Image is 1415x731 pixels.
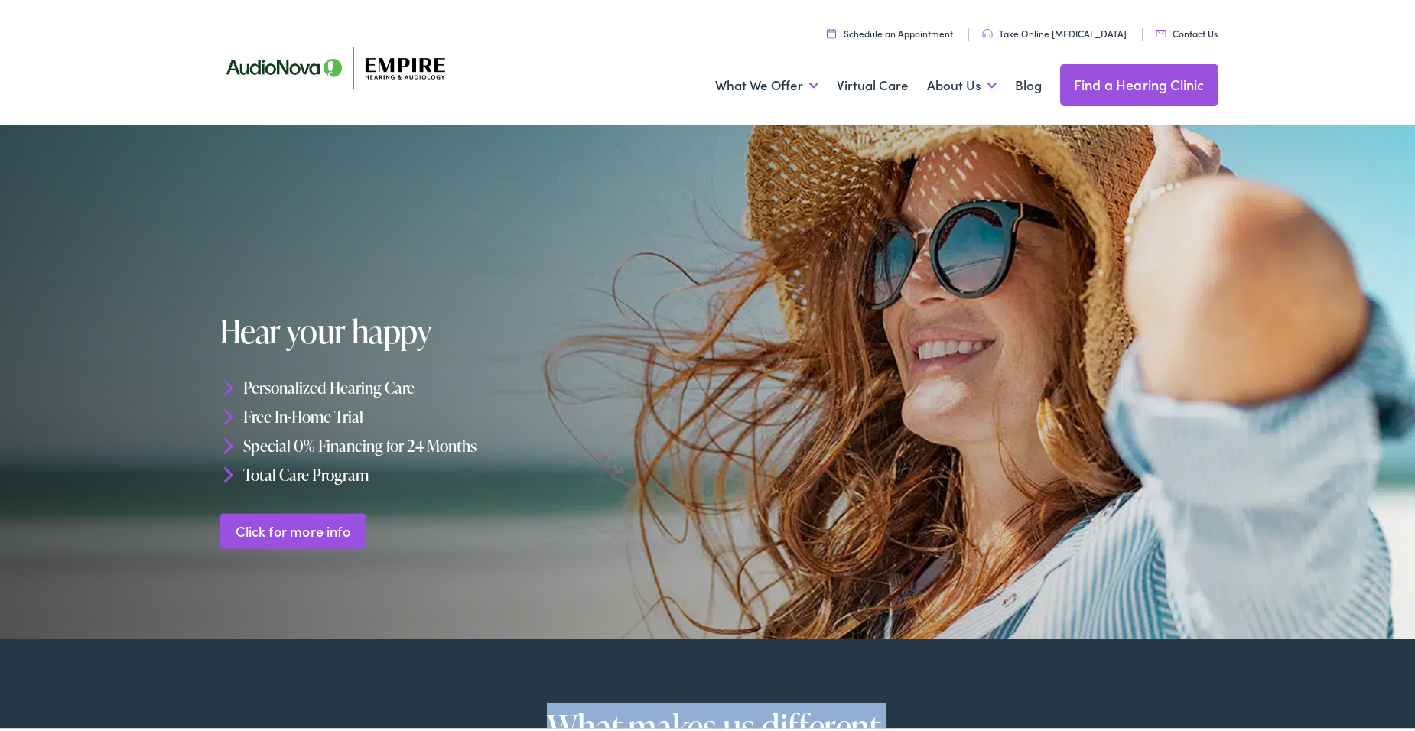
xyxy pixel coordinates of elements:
li: Special 0% Financing for 24 Months [220,428,715,457]
a: Contact Us [1156,24,1218,37]
img: utility icon [982,26,993,35]
li: Personalized Hearing Care [220,370,715,399]
a: Find a Hearing Clinic [1060,61,1218,102]
a: What We Offer [715,54,818,111]
li: Total Care Program [220,456,715,486]
a: Take Online [MEDICAL_DATA] [982,24,1127,37]
a: Virtual Care [837,54,909,111]
li: Free In-Home Trial [220,399,715,428]
img: utility icon [1156,27,1166,34]
img: utility icon [827,25,836,35]
a: Click for more info [220,510,367,546]
a: Blog [1015,54,1042,111]
h1: Hear your happy [220,310,685,346]
a: About Us [927,54,997,111]
a: Schedule an Appointment [827,24,953,37]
